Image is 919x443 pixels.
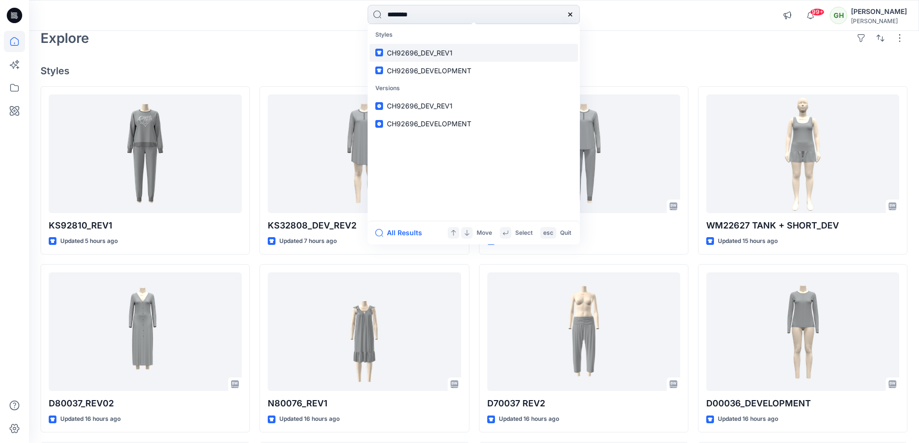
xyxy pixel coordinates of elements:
a: KS32808_DEV_REV2 [268,94,461,214]
p: Select [515,228,533,238]
a: KS92810_REV1 [49,94,242,214]
p: Updated 16 hours ago [279,414,340,424]
h2: Explore [41,30,89,46]
a: D70037 REV2 [487,272,680,391]
div: GH [830,7,847,24]
p: Updated 15 hours ago [718,236,778,246]
p: KS92808_DEV_REV3 [487,219,680,232]
p: esc [543,228,553,238]
a: N80076_REV1 [268,272,461,391]
button: All Results [375,227,428,239]
p: WM22627 TANK + SHORT_DEV [706,219,899,232]
span: 99+ [810,8,824,16]
p: Styles [370,26,578,44]
p: Updated 16 hours ago [718,414,778,424]
p: Updated 16 hours ago [60,414,121,424]
span: CH92696_DEV_REV1 [387,102,453,110]
p: KS32808_DEV_REV2 [268,219,461,232]
span: CH92696_DEVELOPMENT [387,120,471,128]
p: KS92810_REV1 [49,219,242,232]
p: Move [477,228,492,238]
a: KS92808_DEV_REV3 [487,94,680,214]
p: D80037_REV02 [49,397,242,410]
a: WM22627 TANK + SHORT_DEV [706,94,899,214]
p: D70037 REV2 [487,397,680,410]
a: CH92696_DEVELOPMENT [370,115,578,133]
p: Updated 5 hours ago [60,236,118,246]
span: CH92696_DEV_REV1 [387,49,453,57]
p: Updated 16 hours ago [499,414,559,424]
p: Versions [370,80,578,97]
h4: Styles [41,65,907,77]
a: D00036_DEVELOPMENT [706,272,899,391]
a: CH92696_DEV_REV1 [370,97,578,115]
span: CH92696_DEVELOPMENT [387,67,471,75]
p: Updated 7 hours ago [279,236,337,246]
div: [PERSON_NAME] [851,6,907,17]
a: CH92696_DEV_REV1 [370,44,578,62]
a: D80037_REV02 [49,272,242,391]
p: N80076_REV1 [268,397,461,410]
p: D00036_DEVELOPMENT [706,397,899,410]
a: CH92696_DEVELOPMENT [370,62,578,80]
div: [PERSON_NAME] [851,17,907,25]
p: Quit [560,228,571,238]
